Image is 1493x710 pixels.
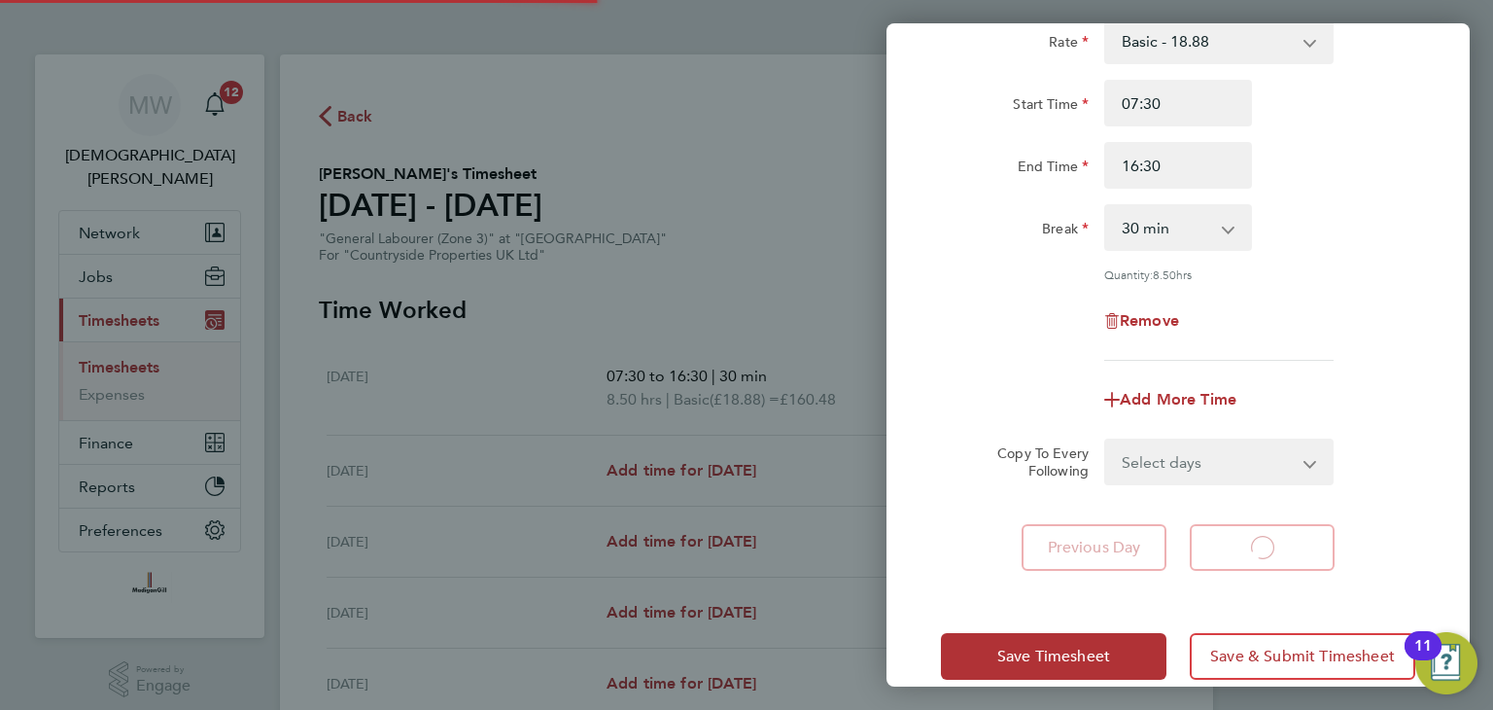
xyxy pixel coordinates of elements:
span: 8.50 [1153,266,1176,282]
input: E.g. 18:00 [1104,142,1252,189]
div: Quantity: hrs [1104,266,1334,282]
label: Break [1042,220,1089,243]
label: Start Time [1013,95,1089,119]
input: E.g. 08:00 [1104,80,1252,126]
span: Remove [1120,311,1179,330]
label: Copy To Every Following [982,444,1089,479]
button: Save Timesheet [941,633,1166,680]
label: Rate [1049,33,1089,56]
span: Save Timesheet [997,647,1110,666]
span: Add More Time [1120,390,1236,408]
label: End Time [1018,158,1089,181]
button: Open Resource Center, 11 new notifications [1415,632,1477,694]
div: 11 [1414,646,1432,671]
button: Remove [1104,313,1179,329]
button: Add More Time [1104,392,1236,408]
span: Save & Submit Timesheet [1210,647,1395,666]
button: Save & Submit Timesheet [1190,633,1415,680]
